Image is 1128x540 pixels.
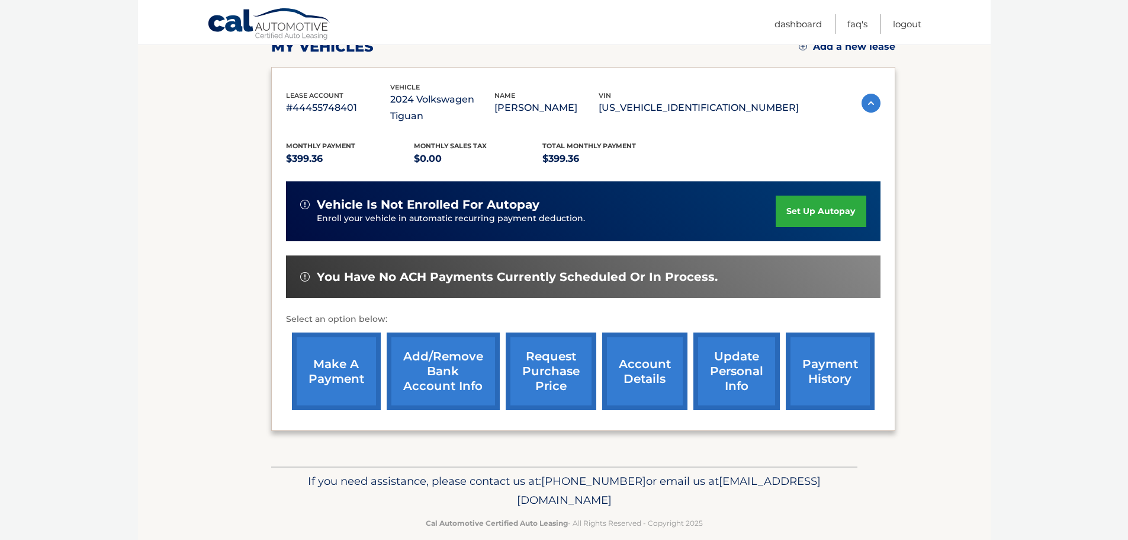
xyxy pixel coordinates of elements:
[414,142,487,150] span: Monthly sales Tax
[599,91,611,100] span: vin
[693,333,780,410] a: update personal info
[541,474,646,488] span: [PHONE_NUMBER]
[506,333,596,410] a: request purchase price
[390,91,494,124] p: 2024 Volkswagen Tiguan
[599,100,799,116] p: [US_VEHICLE_IDENTIFICATION_NUMBER]
[300,200,310,209] img: alert-white.svg
[786,333,875,410] a: payment history
[602,333,687,410] a: account details
[387,333,500,410] a: Add/Remove bank account info
[317,197,539,212] span: vehicle is not enrolled for autopay
[414,151,542,167] p: $0.00
[862,94,880,113] img: accordion-active.svg
[286,91,343,100] span: lease account
[286,151,414,167] p: $399.36
[542,151,671,167] p: $399.36
[776,196,866,227] a: set up autopay
[494,91,515,100] span: name
[292,333,381,410] a: make a payment
[494,100,599,116] p: [PERSON_NAME]
[390,83,420,91] span: vehicle
[300,272,310,282] img: alert-white.svg
[207,8,332,42] a: Cal Automotive
[317,270,718,285] span: You have no ACH payments currently scheduled or in process.
[847,14,867,34] a: FAQ's
[542,142,636,150] span: Total Monthly Payment
[799,42,807,50] img: add.svg
[426,519,568,528] strong: Cal Automotive Certified Auto Leasing
[286,142,355,150] span: Monthly Payment
[286,312,880,327] p: Select an option below:
[893,14,921,34] a: Logout
[271,38,374,56] h2: my vehicles
[279,517,850,529] p: - All Rights Reserved - Copyright 2025
[317,212,776,225] p: Enroll your vehicle in automatic recurring payment deduction.
[775,14,822,34] a: Dashboard
[517,474,821,507] span: [EMAIL_ADDRESS][DOMAIN_NAME]
[279,472,850,510] p: If you need assistance, please contact us at: or email us at
[799,41,895,53] a: Add a new lease
[286,100,390,116] p: #44455748401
